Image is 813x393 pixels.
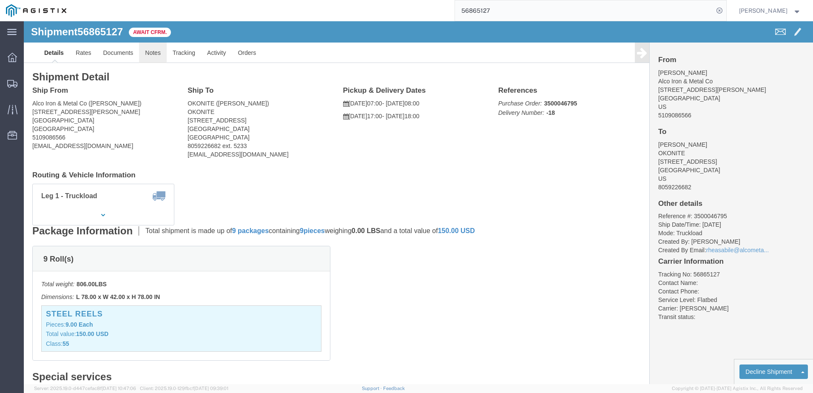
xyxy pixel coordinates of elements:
[455,0,714,21] input: Search for shipment number, reference number
[6,4,66,17] img: logo
[362,386,383,391] a: Support
[140,386,228,391] span: Client: 2025.19.0-129fbcf
[24,21,813,384] iframe: FS Legacy Container
[194,386,228,391] span: [DATE] 09:39:01
[739,6,787,15] span: Justin Chao
[102,386,136,391] span: [DATE] 10:47:06
[34,386,136,391] span: Server: 2025.19.0-d447cefac8f
[672,385,803,392] span: Copyright © [DATE]-[DATE] Agistix Inc., All Rights Reserved
[383,386,405,391] a: Feedback
[739,6,802,16] button: [PERSON_NAME]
